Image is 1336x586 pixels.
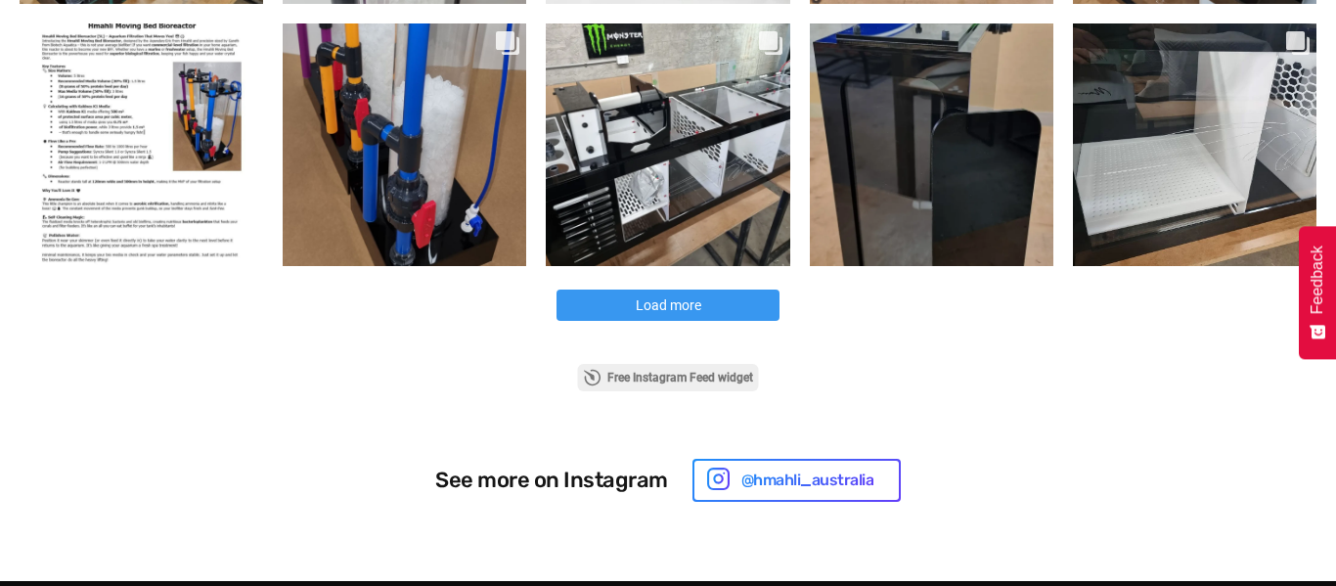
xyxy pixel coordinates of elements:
button: Load more posts [557,290,779,321]
h4: See more on Instagram [435,468,668,493]
a: Hmahli moving bed reactors... [283,23,526,265]
a: Massive custom Hmahli Platinum Series Sump... [546,23,789,265]
a: ... [810,23,1053,265]
a: Custom fresh water sump... [1073,23,1316,265]
a: @hmahli_australia [692,459,902,502]
span: Feedback [1309,246,1326,314]
button: Feedback - Show survey [1299,226,1336,359]
img: Massive custom Hmahli Platinum Series Sump... [545,23,790,266]
a: Pre order today $395.00 or 2 for $700.00 Info@hmahliaustralia.com.au... [20,23,263,265]
span: Load more [636,297,701,313]
a: Free Instagram Feed widget [578,364,759,391]
div: @hmahli_australia [741,469,874,492]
